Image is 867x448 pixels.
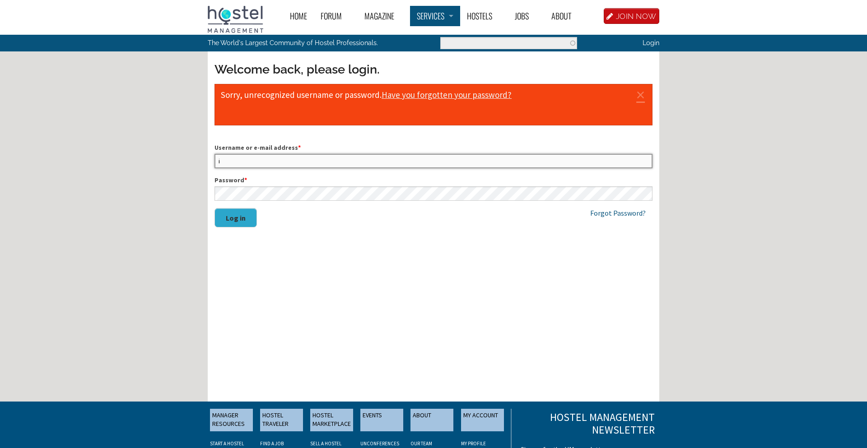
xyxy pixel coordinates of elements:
[360,440,399,447] a: UNCONFERENCES
[410,440,432,447] a: OUR TEAM
[461,440,486,447] a: My Profile
[214,143,653,152] label: Username or e-mail address
[214,176,653,185] label: Password
[358,6,410,26] a: Magazine
[545,6,587,26] a: About
[440,37,577,49] input: Enter the terms you wish to search for.
[210,409,253,431] a: MANAGER RESOURCES
[410,6,460,26] a: Services
[590,208,646,217] a: Forgot Password?
[518,411,655,437] h3: Hostel Management Newsletter
[508,6,545,26] a: Jobs
[260,440,284,447] a: FIND A JOB
[310,440,341,447] a: SELL A HOSTEL
[461,409,504,431] a: MY ACCOUNT
[298,143,301,152] span: This field is required.
[314,6,358,26] a: Forum
[283,6,314,26] a: Home
[214,84,653,125] div: Sorry, unrecognized username or password.
[210,440,244,447] a: START A HOSTEL
[643,39,659,46] a: Login
[410,409,453,431] a: ABOUT
[382,89,512,100] a: Have you forgotten your password?
[604,8,659,24] a: JOIN NOW
[214,208,257,227] button: Log in
[214,61,653,78] h3: Welcome back, please login.
[260,409,303,431] a: HOSTEL TRAVELER
[310,409,353,431] a: HOSTEL MARKETPLACE
[244,176,247,184] span: This field is required.
[460,6,508,26] a: Hostels
[360,409,403,431] a: EVENTS
[634,92,647,97] a: ×
[208,35,396,51] p: The World's Largest Community of Hostel Professionals.
[208,6,263,33] img: Hostel Management Home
